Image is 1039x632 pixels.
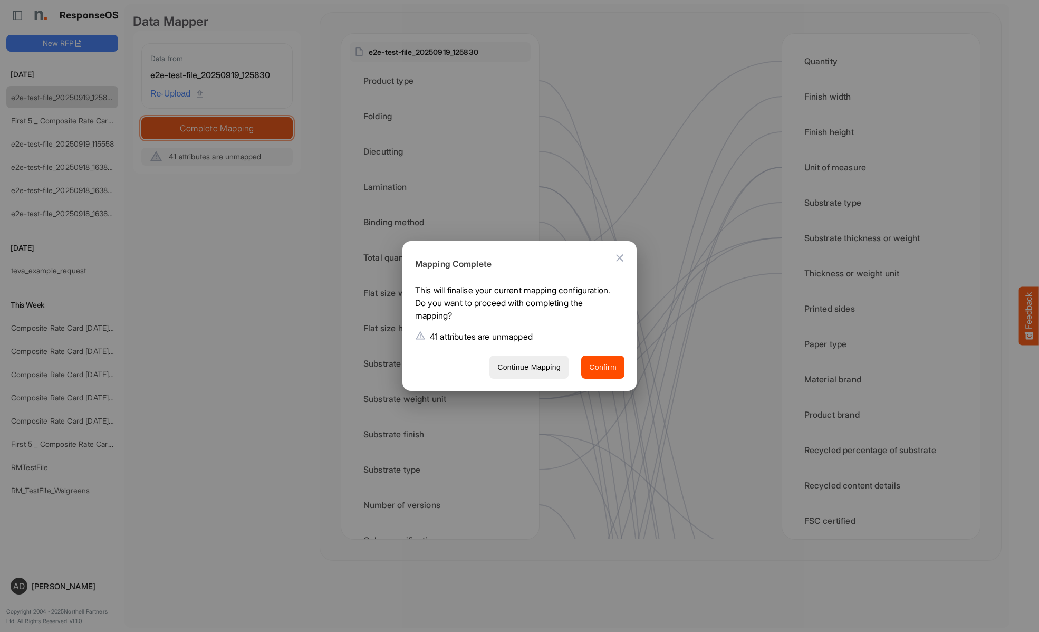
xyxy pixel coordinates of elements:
[607,245,632,271] button: Close dialog
[415,284,616,326] p: This will finalise your current mapping configuration. Do you want to proceed with completing the...
[415,257,616,271] h6: Mapping Complete
[489,356,569,379] button: Continue Mapping
[497,361,561,374] span: Continue Mapping
[581,356,624,379] button: Confirm
[430,330,533,343] p: 41 attributes are unmapped
[589,361,617,374] span: Confirm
